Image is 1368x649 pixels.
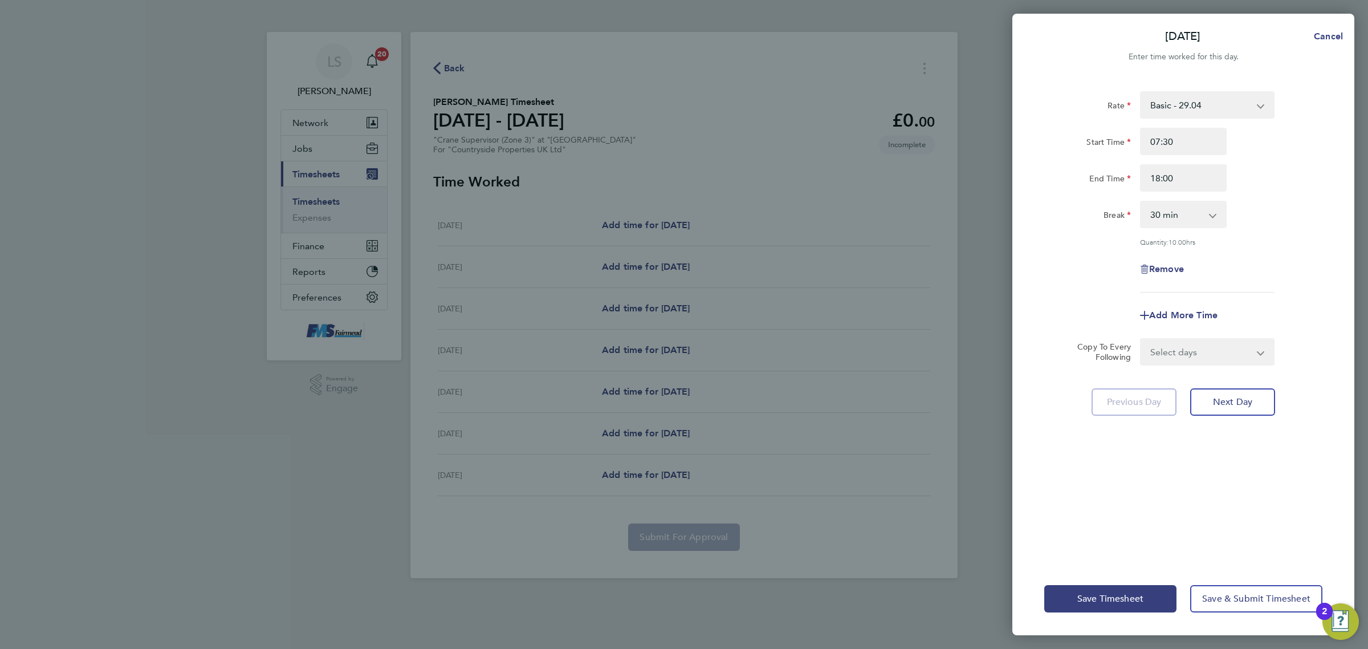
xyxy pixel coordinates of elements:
span: Add More Time [1149,310,1218,321]
label: Start Time [1086,137,1131,151]
span: Next Day [1213,396,1252,408]
button: Save Timesheet [1044,585,1176,613]
p: [DATE] [1165,29,1200,44]
label: Rate [1108,100,1131,114]
button: Add More Time [1140,311,1218,320]
button: Next Day [1190,388,1275,416]
span: Cancel [1310,31,1343,42]
button: Cancel [1296,25,1354,48]
input: E.g. 18:00 [1140,164,1227,192]
span: 10.00 [1168,237,1186,246]
button: Save & Submit Timesheet [1190,585,1322,613]
label: Copy To Every Following [1068,342,1131,362]
label: End Time [1089,173,1131,187]
span: Save & Submit Timesheet [1202,593,1310,605]
label: Break [1104,210,1131,224]
div: 2 [1322,611,1327,626]
div: Quantity: hrs [1140,237,1275,246]
button: Remove [1140,265,1184,274]
span: Remove [1149,263,1184,274]
div: Enter time worked for this day. [1012,50,1354,64]
input: E.g. 08:00 [1140,128,1227,155]
span: Save Timesheet [1077,593,1143,605]
button: Open Resource Center, 2 new notifications [1322,603,1359,640]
